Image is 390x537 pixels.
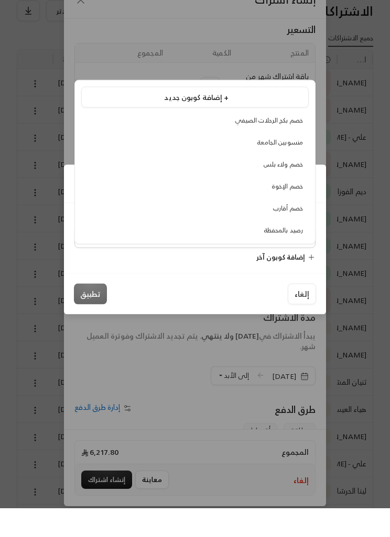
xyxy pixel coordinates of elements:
[272,210,303,221] span: خصم الإخوة
[288,312,316,333] button: إلغاء
[264,254,303,265] span: رصيد بالمحفظة
[257,166,303,177] span: منسوبين الجامعة
[264,188,303,199] span: خصم ولاء بلس
[164,119,229,132] span: إضافة كوبون جديد +
[256,280,305,292] span: إضافة كوبون آخر
[273,232,303,243] span: خصم أقارب
[235,144,303,155] span: خصم بكج الرحلات الصيفي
